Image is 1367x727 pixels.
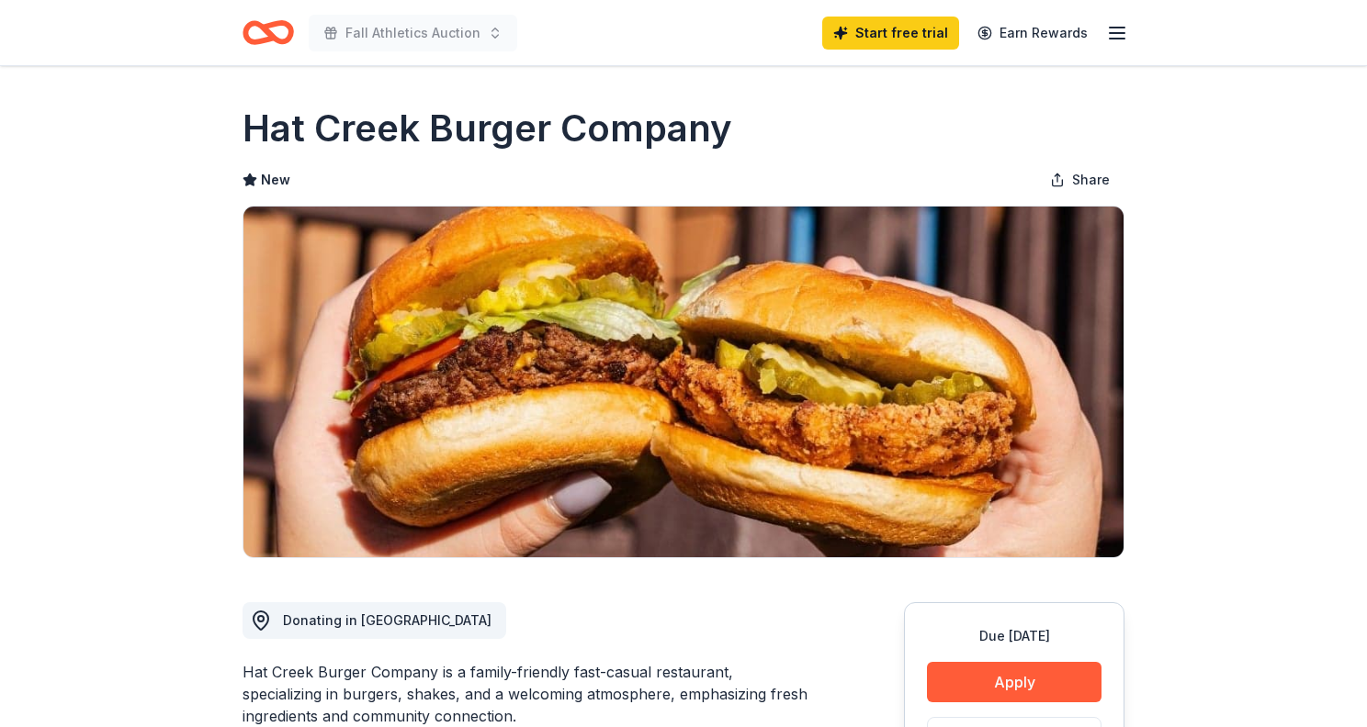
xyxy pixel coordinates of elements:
a: Earn Rewards [966,17,1099,50]
button: Apply [927,662,1102,702]
button: Share [1035,162,1124,198]
button: Fall Athletics Auction [309,15,517,51]
span: Donating in [GEOGRAPHIC_DATA] [283,612,491,628]
a: Start free trial [822,17,959,50]
div: Hat Creek Burger Company is a family-friendly fast-casual restaurant, specializing in burgers, sh... [243,661,816,727]
span: New [261,169,290,191]
span: Fall Athletics Auction [345,22,480,44]
h1: Hat Creek Burger Company [243,103,732,154]
a: Home [243,11,294,54]
span: Share [1072,169,1110,191]
div: Due [DATE] [927,625,1102,647]
img: Image for Hat Creek Burger Company [243,207,1124,557]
